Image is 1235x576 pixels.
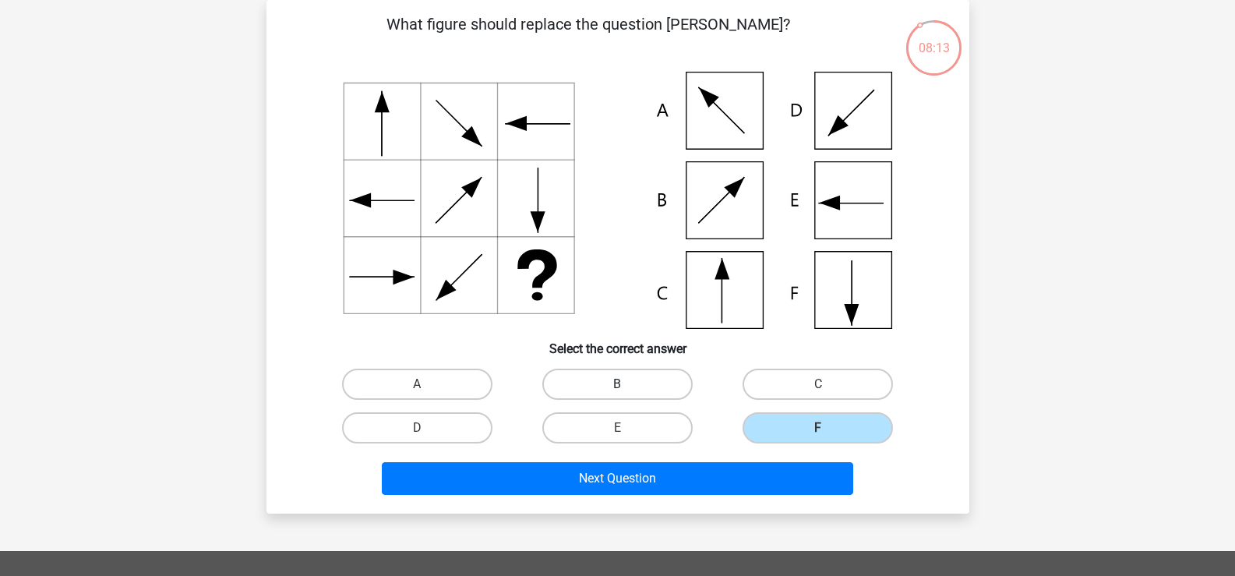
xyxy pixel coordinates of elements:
[342,412,492,443] label: D
[342,369,492,400] label: A
[542,369,693,400] label: B
[291,12,886,59] p: What figure should replace the question [PERSON_NAME]?
[382,462,853,495] button: Next Question
[905,19,963,58] div: 08:13
[743,369,893,400] label: C
[743,412,893,443] label: F
[542,412,693,443] label: E
[291,329,944,356] h6: Select the correct answer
